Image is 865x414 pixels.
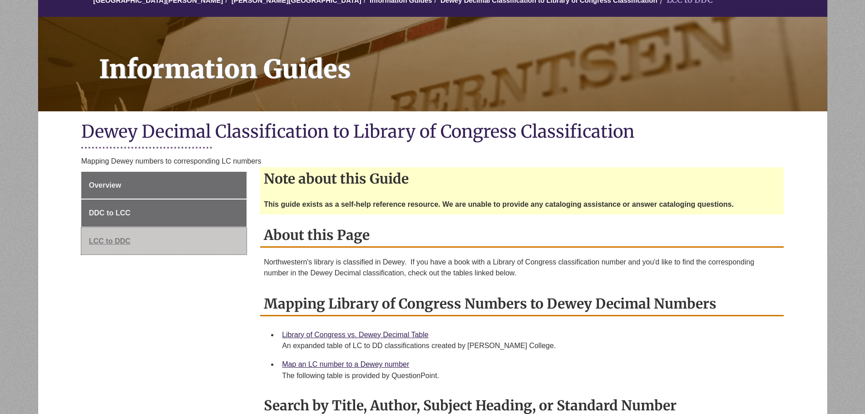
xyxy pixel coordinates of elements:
span: Overview [89,181,121,189]
p: Northwestern's library is classified in Dewey. If you have a book with a Library of Congress clas... [264,257,780,279]
a: LCC to DDC [81,228,247,255]
span: Mapping Dewey numbers to corresponding LC numbers [81,157,262,165]
div: An expanded table of LC to DD classifications created by [PERSON_NAME] College. [282,340,776,351]
h1: Dewey Decimal Classification to Library of Congress Classification [81,120,784,145]
h2: About this Page [260,224,784,248]
span: DDC to LCC [89,209,131,217]
div: The following table is provided by QuestionPoint. [282,370,776,381]
a: Overview [81,172,247,199]
a: Map an LC number to a Dewey number [282,360,409,368]
a: DDC to LCC [81,200,247,227]
div: Guide Page Menu [81,172,247,255]
strong: This guide exists as a self-help reference resource. We are unable to provide any cataloging assi... [264,200,734,208]
h1: Information Guides [89,17,827,100]
span: LCC to DDC [89,237,131,245]
h2: Mapping Library of Congress Numbers to Dewey Decimal Numbers [260,292,784,316]
a: Library of Congress vs. Dewey Decimal Table [282,331,429,339]
h2: Note about this Guide [260,167,784,190]
a: Information Guides [38,17,827,111]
